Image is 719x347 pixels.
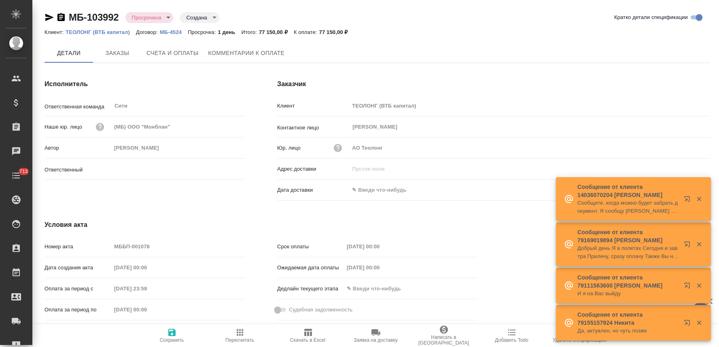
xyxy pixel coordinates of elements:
p: И я на Вас выйду [577,290,679,298]
p: Ожидаемая дата оплаты [277,264,344,272]
span: Скачать в Excel [290,337,325,343]
div: Просрочена [125,12,174,23]
span: Пересчитать [225,337,254,343]
p: Наше юр. лицо [45,123,82,131]
p: 1 день [218,29,241,35]
button: Открыть в новой вкладке [679,236,698,256]
p: МБ-4524 [160,29,188,35]
p: Номер акта [45,243,111,251]
input: Пустое поле [111,142,245,154]
p: Сообщение от клиента 79111563600 [PERSON_NAME] [577,273,679,290]
p: Просрочка: [188,29,218,35]
span: Сохранить [160,337,184,343]
button: Удалить спецификацию [546,324,614,347]
p: Сообщите, когда можно будет забрать документ. Я сообщу [PERSON_NAME] и он зайдёт к Вам в офис. [577,199,679,215]
input: Пустое поле [349,100,710,112]
button: Закрыть [691,319,707,326]
p: К оплате: [294,29,319,35]
span: Заказы [98,48,137,58]
input: Пустое поле [111,121,245,133]
input: Пустое поле [111,241,245,252]
p: Итого: [241,29,259,35]
button: Закрыть [691,282,707,289]
p: Юр. лицо [277,144,301,152]
p: Оплата за период по [45,306,111,314]
button: Заявка на доставку [342,324,410,347]
button: Открыть в новой вкладке [679,191,698,210]
p: Клиент: [45,29,66,35]
span: 713 [15,167,33,176]
span: Удалить спецификацию [553,337,607,343]
a: ТЕОЛОНГ (ВТБ капитал) [66,28,136,35]
p: Добрый день Я в полетах Сегодня и завтра Прилечу, сразу оплачу Также Вы не упомянули апостиль получе [577,244,679,260]
button: Скачать в Excel [274,324,342,347]
p: Договор: [136,29,160,35]
p: Адрес доставки [277,165,349,173]
button: Открыть в новой вкладке [679,315,698,334]
input: Пустое поле [349,142,710,154]
a: МБ-4524 [160,28,188,35]
span: Заявка на доставку [354,337,397,343]
p: Оплата за период с [45,285,111,293]
input: Пустое поле [111,262,182,273]
input: Пустое поле [111,304,182,315]
p: Срок оплаты [277,243,344,251]
input: ✎ Введи что-нибудь [344,283,415,294]
p: Сообщение от клиента 79155157924 Никита [577,311,679,327]
span: Комментарии к оплате [208,48,285,58]
button: Закрыть [691,241,707,248]
button: Просрочена [129,14,164,21]
input: Пустое поле [344,241,415,252]
p: Сообщение от клиента 14036070204 [PERSON_NAME] [577,183,679,199]
span: Счета и оплаты [146,48,199,58]
p: Дата создания акта [45,264,111,272]
button: Создана [184,14,209,21]
h4: Условия акта [45,220,477,230]
p: Автор [45,144,111,152]
p: ТЕОЛОНГ (ВТБ капитал) [66,29,136,35]
input: Пустое поле [111,283,182,294]
button: Open [240,168,242,170]
input: Пустое поле [349,163,710,175]
p: Дедлайн текущего этапа [277,285,344,293]
p: Да, актуален, но чуть позже [577,327,679,335]
input: ✎ Введи что-нибудь [349,184,420,196]
button: Скопировать ссылку для ЯМессенджера [45,13,54,22]
h4: Исполнитель [45,79,245,89]
p: Сообщение от клиента 79169019894 [PERSON_NAME] [577,228,679,244]
p: Клиент [277,102,349,110]
input: Пустое поле [344,262,415,273]
a: 713 [2,165,30,186]
button: Сохранить [138,324,206,347]
a: МБ-103992 [69,12,119,23]
button: Написать в [GEOGRAPHIC_DATA] [410,324,478,347]
span: Детали [49,48,88,58]
button: Открыть в новой вкладке [679,277,698,297]
span: Кратко детали спецификации [614,13,688,21]
button: Закрыть [691,195,707,203]
span: Судебная задолженность [289,306,352,314]
button: Добавить Todo [478,324,546,347]
p: Дата доставки [277,186,349,194]
p: Контактное лицо [277,124,349,132]
button: Скопировать ссылку [56,13,66,22]
p: Ответственная команда [45,103,111,111]
p: Ответственный [45,166,111,174]
button: Пересчитать [206,324,274,347]
span: Написать в [GEOGRAPHIC_DATA] [415,334,473,346]
p: 77 150,00 ₽ [259,29,294,35]
div: Просрочена [180,12,219,23]
h4: Заказчик [277,79,710,89]
span: Добавить Todo [495,337,528,343]
p: 77 150,00 ₽ [319,29,354,35]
